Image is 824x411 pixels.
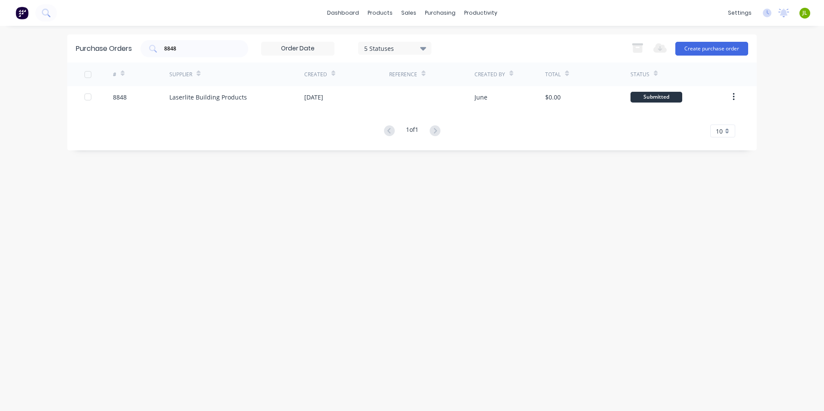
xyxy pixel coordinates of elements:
div: Purchase Orders [76,44,132,54]
div: productivity [460,6,502,19]
div: purchasing [421,6,460,19]
div: $0.00 [545,93,561,102]
div: Status [630,71,649,78]
div: products [363,6,397,19]
div: # [113,71,116,78]
div: 5 Statuses [364,44,426,53]
div: 1 of 1 [406,125,418,137]
input: Search purchase orders... [163,44,235,53]
div: sales [397,6,421,19]
span: 10 [716,127,723,136]
div: June [474,93,487,102]
span: JL [802,9,807,17]
div: Laserlite Building Products [169,93,247,102]
div: Reference [389,71,417,78]
div: Created By [474,71,505,78]
div: [DATE] [304,93,323,102]
div: Supplier [169,71,192,78]
img: Factory [16,6,28,19]
div: 8848 [113,93,127,102]
div: Created [304,71,327,78]
button: Create purchase order [675,42,748,56]
input: Order Date [262,42,334,55]
div: Submitted [630,92,682,103]
div: settings [724,6,756,19]
a: dashboard [323,6,363,19]
div: Total [545,71,561,78]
